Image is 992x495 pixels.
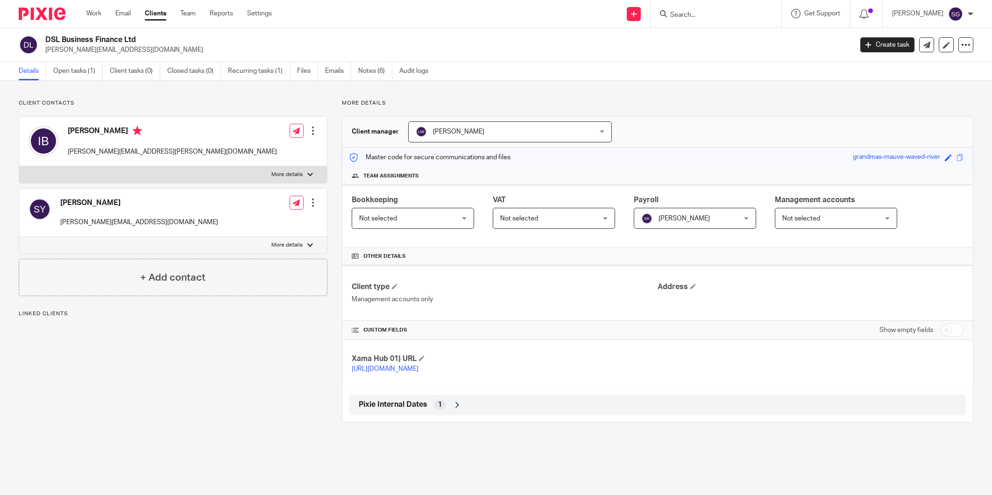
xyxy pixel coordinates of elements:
p: [PERSON_NAME][EMAIL_ADDRESS][DOMAIN_NAME] [45,45,846,55]
span: [PERSON_NAME] [659,215,710,222]
a: Open tasks (1) [53,62,103,80]
a: Details [19,62,46,80]
img: svg%3E [28,126,58,156]
h4: Address [658,282,964,292]
p: Management accounts only [352,295,658,304]
a: Files [297,62,318,80]
span: Pixie Internal Dates [359,400,427,410]
h4: [PERSON_NAME] [68,126,277,138]
a: [URL][DOMAIN_NAME] [352,366,418,372]
img: Pixie [19,7,65,20]
a: Work [86,9,101,18]
input: Search [669,11,753,20]
span: VAT [493,196,506,204]
span: Not selected [782,215,820,222]
a: Team [180,9,196,18]
h4: CUSTOM FIELDS [352,326,658,334]
p: Master code for secure communications and files [349,153,510,162]
p: More details [342,99,973,107]
img: svg%3E [641,213,652,224]
span: Payroll [634,196,659,204]
a: Reports [210,9,233,18]
span: Team assignments [363,172,419,180]
h2: DSL Business Finance Ltd [45,35,686,45]
p: Linked clients [19,310,327,318]
img: svg%3E [948,7,963,21]
h4: [PERSON_NAME] [60,198,218,208]
div: grandmas-mauve-waved-river [853,152,940,163]
span: Get Support [804,10,840,17]
a: Email [115,9,131,18]
img: svg%3E [416,126,427,137]
a: Notes (6) [358,62,392,80]
a: Settings [247,9,272,18]
a: Emails [325,62,351,80]
a: Client tasks (0) [110,62,160,80]
span: Other details [363,253,406,260]
span: Not selected [359,215,397,222]
a: Closed tasks (0) [167,62,221,80]
p: Client contacts [19,99,327,107]
span: Management accounts [775,196,855,204]
span: 1 [438,400,442,410]
p: [PERSON_NAME] [892,9,943,18]
a: Create task [860,37,914,52]
p: [PERSON_NAME][EMAIL_ADDRESS][DOMAIN_NAME] [60,218,218,227]
p: More details [271,171,303,178]
h3: Client manager [352,127,399,136]
h4: Xama Hub 01) URL [352,354,658,364]
p: [PERSON_NAME][EMAIL_ADDRESS][PERSON_NAME][DOMAIN_NAME] [68,147,277,156]
a: Audit logs [399,62,435,80]
span: Bookkeeping [352,196,398,204]
h4: + Add contact [140,270,205,285]
img: svg%3E [19,35,38,55]
span: [PERSON_NAME] [433,128,484,135]
p: More details [271,241,303,249]
span: Not selected [500,215,538,222]
h4: Client type [352,282,658,292]
a: Recurring tasks (1) [228,62,290,80]
label: Show empty fields [879,325,933,335]
i: Primary [133,126,142,135]
img: svg%3E [28,198,51,220]
a: Clients [145,9,166,18]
